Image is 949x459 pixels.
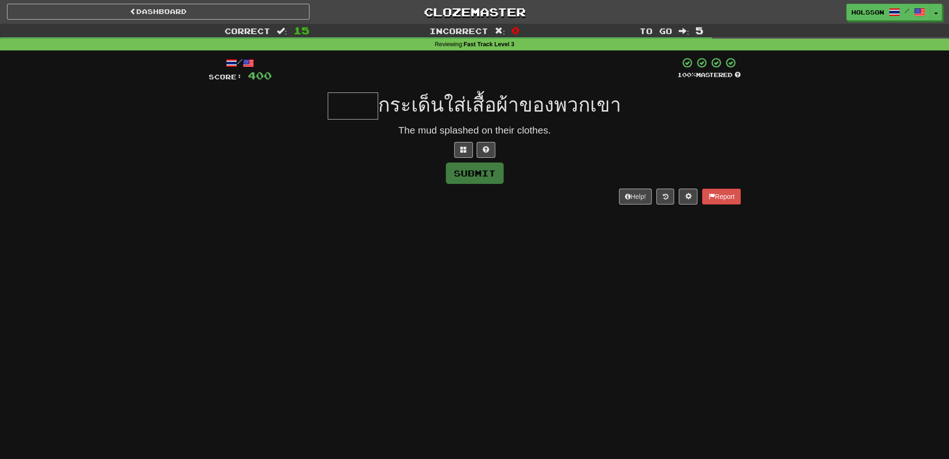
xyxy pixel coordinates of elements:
span: 15 [294,25,309,36]
button: Single letter hint - you only get 1 per sentence and score half the points! alt+h [477,142,495,158]
button: Round history (alt+y) [656,189,674,205]
span: : [495,27,505,35]
span: Score: [209,73,242,81]
span: To go [640,26,672,35]
button: Switch sentence to multiple choice alt+p [454,142,473,158]
span: / [905,7,909,14]
a: holsson / [846,4,930,21]
a: Dashboard [7,4,309,20]
a: Clozemaster [323,4,626,20]
div: The mud splashed on their clothes. [209,123,741,137]
span: 100 % [677,71,696,78]
span: : [277,27,287,35]
strong: Fast Track Level 3 [464,41,514,48]
div: Mastered [677,71,741,79]
span: กระเด็นใส่เสื้อผ้าของพวกเขา [378,94,621,116]
span: Correct [225,26,270,35]
span: 5 [696,25,703,36]
span: Incorrect [429,26,488,35]
span: : [679,27,689,35]
button: Report [702,189,740,205]
span: 400 [248,70,272,81]
span: holsson [851,8,884,16]
button: Submit [446,162,504,184]
button: Help! [619,189,652,205]
div: / [209,57,272,69]
span: 0 [512,25,520,36]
